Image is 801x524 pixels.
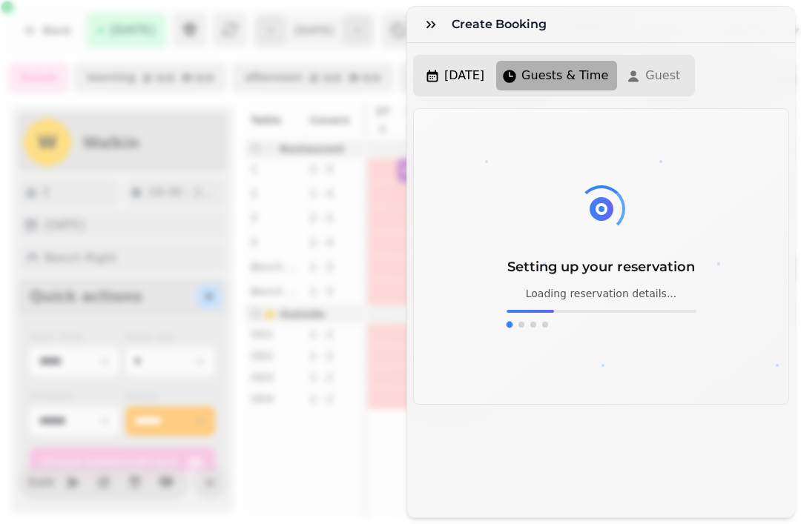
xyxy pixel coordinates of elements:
span: [DATE] [444,67,484,84]
h3: Setting up your reservation [507,256,696,277]
h3: Create Booking [452,16,553,33]
span: Guests & Time [521,67,608,84]
p: Loading reservation details... [507,286,696,301]
span: Guest [645,67,680,84]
